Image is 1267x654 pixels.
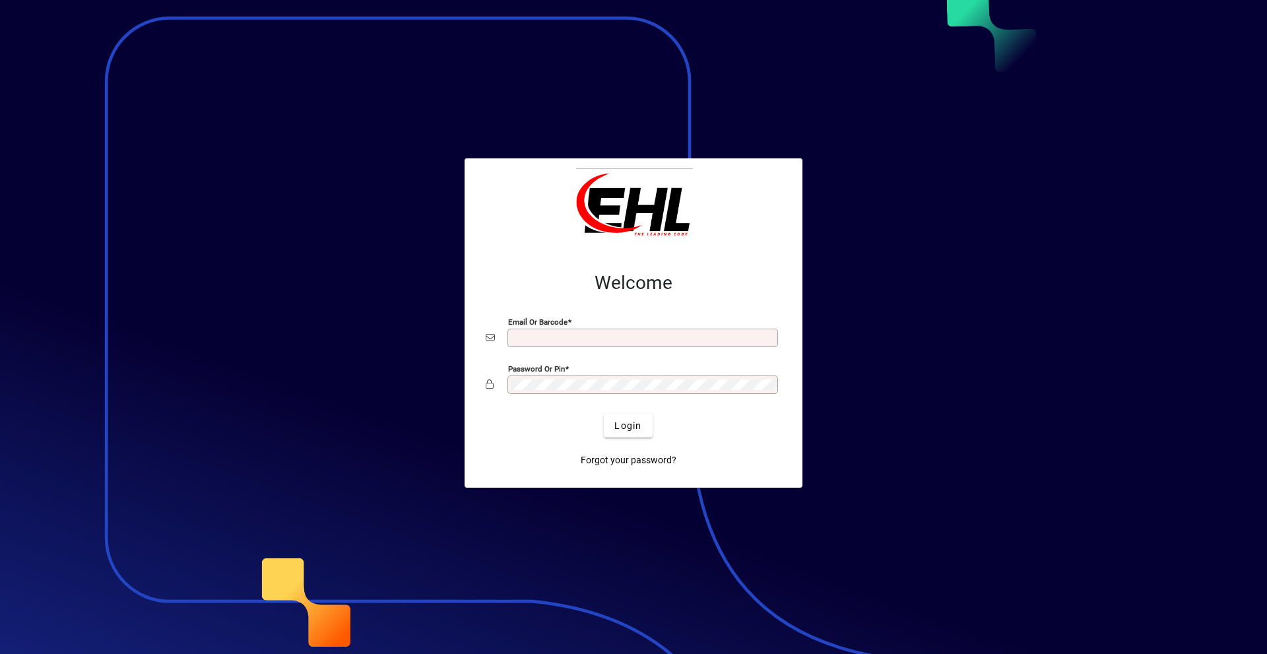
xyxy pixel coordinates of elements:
span: Forgot your password? [581,453,676,467]
button: Login [604,414,652,438]
span: Login [614,419,641,433]
mat-label: Email or Barcode [508,317,568,327]
h2: Welcome [486,272,781,294]
a: Forgot your password? [575,448,682,472]
mat-label: Password or Pin [508,364,565,374]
